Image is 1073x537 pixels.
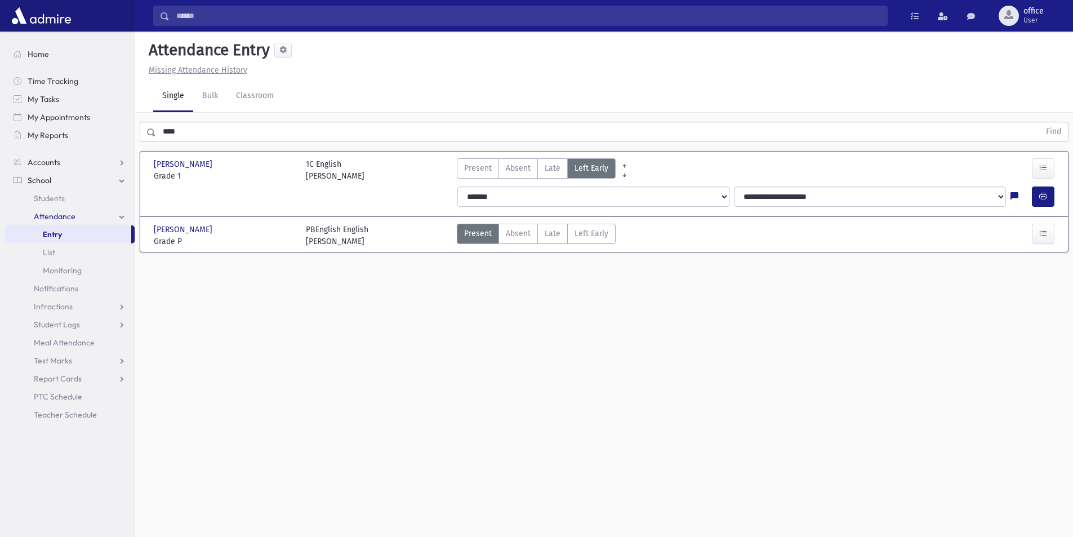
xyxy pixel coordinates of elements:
[28,157,60,167] span: Accounts
[28,76,78,86] span: Time Tracking
[154,236,295,247] span: Grade P
[34,193,65,203] span: Students
[193,81,227,112] a: Bulk
[5,388,135,406] a: PTC Schedule
[5,406,135,424] a: Teacher Schedule
[43,265,82,276] span: Monitoring
[227,81,283,112] a: Classroom
[28,94,59,104] span: My Tasks
[5,153,135,171] a: Accounts
[5,108,135,126] a: My Appointments
[506,162,531,174] span: Absent
[306,158,364,182] div: 1C English [PERSON_NAME]
[5,72,135,90] a: Time Tracking
[34,319,80,330] span: Student Logs
[170,6,887,26] input: Search
[5,243,135,261] a: List
[28,49,49,59] span: Home
[149,65,247,75] u: Missing Attendance History
[154,158,215,170] span: [PERSON_NAME]
[5,316,135,334] a: Student Logs
[5,225,131,243] a: Entry
[154,170,295,182] span: Grade 1
[5,126,135,144] a: My Reports
[34,356,72,366] span: Test Marks
[34,374,82,384] span: Report Cards
[5,352,135,370] a: Test Marks
[464,162,492,174] span: Present
[34,392,82,402] span: PTC Schedule
[1023,7,1044,16] span: office
[34,301,73,312] span: Infractions
[5,334,135,352] a: Meal Attendance
[5,189,135,207] a: Students
[1039,122,1068,141] button: Find
[457,224,616,247] div: AttTypes
[5,298,135,316] a: Infractions
[28,130,68,140] span: My Reports
[5,370,135,388] a: Report Cards
[153,81,193,112] a: Single
[34,211,75,221] span: Attendance
[575,162,608,174] span: Left Early
[545,162,560,174] span: Late
[43,247,55,258] span: List
[464,228,492,239] span: Present
[545,228,560,239] span: Late
[144,65,247,75] a: Missing Attendance History
[28,175,51,185] span: School
[154,224,215,236] span: [PERSON_NAME]
[9,5,74,27] img: AdmirePro
[144,41,270,60] h5: Attendance Entry
[34,338,95,348] span: Meal Attendance
[5,279,135,298] a: Notifications
[5,90,135,108] a: My Tasks
[34,283,78,294] span: Notifications
[34,410,97,420] span: Teacher Schedule
[5,45,135,63] a: Home
[5,171,135,189] a: School
[5,261,135,279] a: Monitoring
[1023,16,1044,25] span: User
[575,228,608,239] span: Left Early
[306,224,368,247] div: PBEnglish English [PERSON_NAME]
[506,228,531,239] span: Absent
[457,158,616,182] div: AttTypes
[28,112,90,122] span: My Appointments
[43,229,62,239] span: Entry
[5,207,135,225] a: Attendance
